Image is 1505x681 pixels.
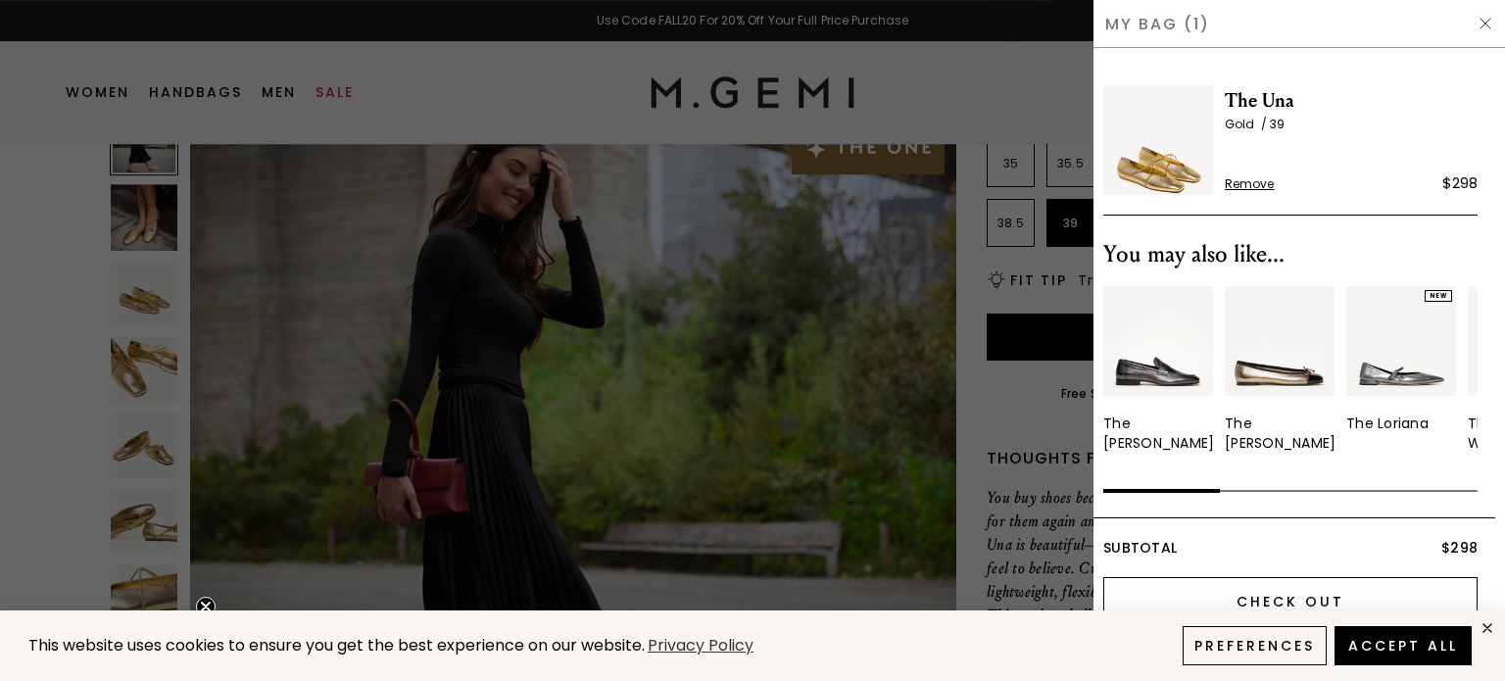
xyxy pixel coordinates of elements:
[1225,286,1335,396] img: v_12592_01_Main_New_TheRosa_AntiqueGoldWithBlack_NappaAndMetallicLeather_290x387_crop_center.jpg
[1346,286,1456,396] img: 7385131286587_01_Main_New_TheLoriana_Gunmetal_MetallicLeaher_290x387_crop_center.jpg
[1346,286,1456,453] div: 3 / 10
[28,634,645,657] span: This website uses cookies to ensure you get the best experience on our website.
[1225,413,1335,453] div: The [PERSON_NAME]
[1225,85,1478,117] span: The Una
[1270,116,1285,132] span: 39
[1103,286,1213,396] img: 7245283196987_01_Main_New_TheSaccaDonna_DarkGunmetal_NappaMetal_290x387_crop_center.jpg
[1103,85,1213,195] img: The Una
[1225,176,1275,192] span: Remove
[1225,286,1335,453] a: The [PERSON_NAME]
[1103,286,1213,453] a: The [PERSON_NAME]
[1425,290,1452,302] div: NEW
[645,634,756,658] a: Privacy Policy (opens in a new tab)
[1480,620,1495,636] div: close
[1225,116,1270,132] span: Gold
[1103,239,1478,270] div: You may also like...
[1103,538,1177,558] span: Subtotal
[1183,626,1327,665] button: Preferences
[1346,286,1456,433] a: NEWThe Loriana
[1442,171,1478,195] div: $298
[196,597,216,616] button: Close teaser
[1103,577,1478,624] input: Check Out
[1103,413,1214,453] div: The [PERSON_NAME]
[1346,413,1429,433] div: The Loriana
[1335,626,1472,665] button: Accept All
[1441,538,1478,558] span: $298
[1478,16,1493,31] img: Hide Drawer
